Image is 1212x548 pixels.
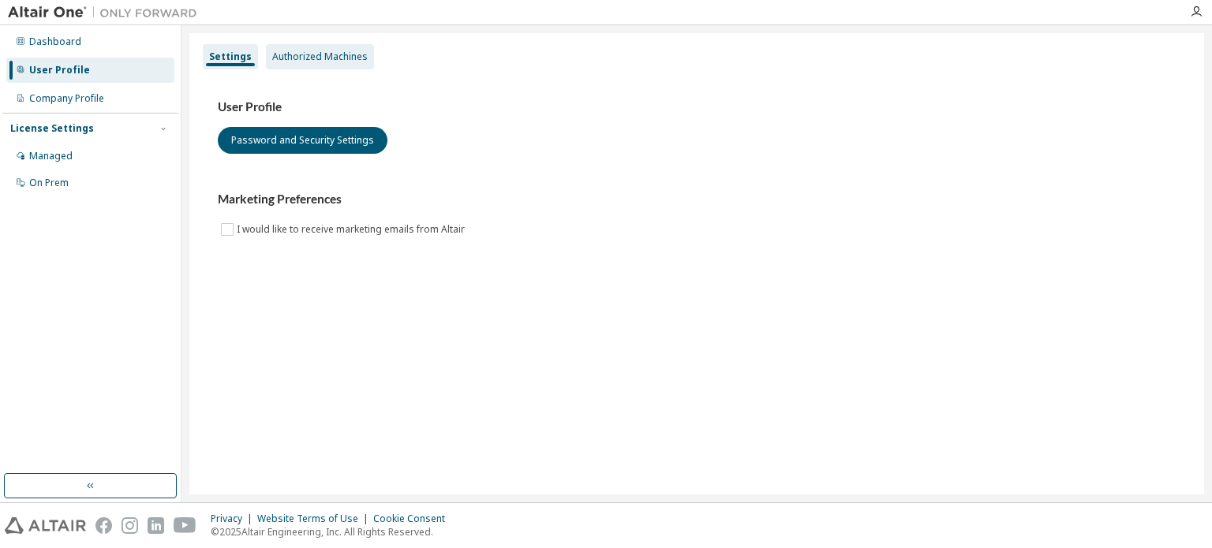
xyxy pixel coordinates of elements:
[5,517,86,534] img: altair_logo.svg
[122,517,138,534] img: instagram.svg
[29,64,90,76] div: User Profile
[8,5,205,21] img: Altair One
[29,35,81,48] div: Dashboard
[257,513,373,525] div: Website Terms of Use
[148,517,164,534] img: linkedin.svg
[373,513,454,525] div: Cookie Consent
[218,192,1176,207] h3: Marketing Preferences
[211,525,454,539] p: © 2025 Altair Engineering, Inc. All Rights Reserved.
[218,127,387,154] button: Password and Security Settings
[10,122,94,135] div: License Settings
[29,150,73,162] div: Managed
[209,50,252,63] div: Settings
[95,517,112,534] img: facebook.svg
[218,99,1176,115] h3: User Profile
[29,92,104,105] div: Company Profile
[272,50,368,63] div: Authorized Machines
[211,513,257,525] div: Privacy
[29,177,69,189] div: On Prem
[237,220,468,239] label: I would like to receive marketing emails from Altair
[174,517,196,534] img: youtube.svg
